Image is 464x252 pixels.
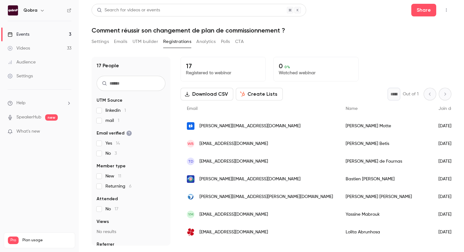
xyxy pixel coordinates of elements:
div: [PERSON_NAME] de Fournas [339,153,432,170]
p: Watched webinar [279,70,353,76]
span: Email [187,106,198,111]
span: No [105,150,117,157]
span: mail [105,117,119,124]
span: 1 [118,118,119,123]
div: [PERSON_NAME] [PERSON_NAME] [339,188,432,206]
span: Plan usage [22,238,71,243]
div: Bastien [PERSON_NAME] [339,170,432,188]
div: Audience [8,59,36,65]
span: 1 [124,108,126,113]
span: [PERSON_NAME][EMAIL_ADDRESS][DOMAIN_NAME] [199,123,300,129]
span: Views [97,219,109,225]
span: Join date [438,106,458,111]
button: Create Lists [236,88,283,100]
span: Pro [8,237,19,244]
p: Registered to webinar [186,70,260,76]
div: Lolita Abrunhosa [339,223,432,241]
div: Videos [8,45,30,51]
div: Search for videos or events [97,7,160,14]
button: CTA [235,37,244,47]
button: Analytics [196,37,216,47]
img: naboo.app [187,122,194,130]
span: What's new [16,128,40,135]
div: Events [8,31,29,38]
img: wecandoo.com [187,175,194,183]
img: Qobra [8,5,18,15]
div: [PERSON_NAME] Betis [339,135,432,153]
div: Settings [8,73,33,79]
span: Help [16,100,26,106]
button: UTM builder [133,37,158,47]
p: Out of 1 [403,91,419,97]
p: 0 [279,62,353,70]
span: 14 [116,141,120,146]
span: Referrer [97,241,114,248]
span: 11 [118,174,121,178]
h1: Comment réussir son changement de plan de commissionnement ? [92,27,451,34]
span: Yes [105,140,120,147]
span: Attended [97,196,118,202]
span: WB [187,141,194,147]
span: Email verified [97,130,132,136]
span: linkedin [105,107,126,114]
div: [PERSON_NAME] Motte [339,117,432,135]
span: Member type [97,163,126,169]
span: 0 % [284,65,290,69]
button: Settings [92,37,109,47]
span: Td [188,159,193,164]
span: [EMAIL_ADDRESS][DOMAIN_NAME] [199,158,268,165]
p: No results [97,229,165,235]
span: Name [346,106,358,111]
span: 17 [115,207,118,211]
span: New [105,173,121,179]
span: YM [188,212,193,217]
span: [EMAIL_ADDRESS][DOMAIN_NAME] [199,211,268,218]
h1: 17 People [97,62,119,69]
span: new [45,114,58,121]
span: [PERSON_NAME][EMAIL_ADDRESS][PERSON_NAME][DOMAIN_NAME] [199,194,333,200]
p: 17 [186,62,260,70]
button: Registrations [163,37,191,47]
span: UTM Source [97,97,122,104]
span: 3 [115,151,117,156]
img: simplifia.fr [187,193,194,201]
li: help-dropdown-opener [8,100,71,106]
span: [PERSON_NAME][EMAIL_ADDRESS][DOMAIN_NAME] [199,176,300,183]
img: actualgroup.com [187,228,194,236]
span: [EMAIL_ADDRESS][DOMAIN_NAME] [199,229,268,236]
span: Returning [105,183,132,189]
button: Polls [221,37,230,47]
button: Download CSV [181,88,233,100]
button: Emails [114,37,127,47]
span: [EMAIL_ADDRESS][DOMAIN_NAME] [199,141,268,147]
a: SpeakerHub [16,114,41,121]
h6: Qobra [23,7,37,14]
span: 6 [129,184,132,189]
button: Share [411,4,436,16]
span: No [105,206,118,212]
div: Yassine Mabrouk [339,206,432,223]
